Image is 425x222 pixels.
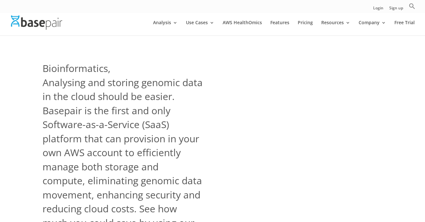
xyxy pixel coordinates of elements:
[389,6,403,13] a: Sign up
[409,3,415,13] a: Search Icon Link
[321,20,350,35] a: Resources
[43,61,111,76] span: Bioinformatics,
[409,3,415,9] svg: Search
[359,20,386,35] a: Company
[11,15,62,29] img: Basepair
[270,20,289,35] a: Features
[223,20,262,35] a: AWS HealthOmics
[222,61,383,222] iframe: Basepair - NGS Analysis Simplified
[153,20,178,35] a: Analysis
[373,6,383,13] a: Login
[298,20,313,35] a: Pricing
[186,20,214,35] a: Use Cases
[394,20,415,35] a: Free Trial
